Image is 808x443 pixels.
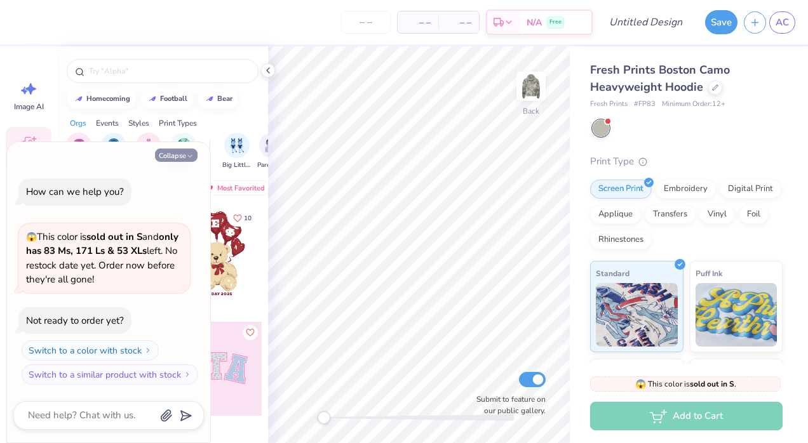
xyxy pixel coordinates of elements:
[147,95,158,103] img: trend_line.gif
[705,10,737,34] button: Save
[86,95,130,102] div: homecoming
[590,180,652,199] div: Screen Print
[590,62,730,95] span: Fresh Prints Boston Camo Heavyweight Hoodie
[590,230,652,249] div: Rhinestones
[518,74,544,99] img: Back
[446,16,471,29] span: – –
[645,205,696,224] div: Transfers
[635,378,736,390] span: This color is .
[527,16,542,29] span: N/A
[662,99,725,110] span: Minimum Order: 12 +
[136,133,161,170] button: filter button
[26,230,178,286] span: This color is and left. No restock date yet. Order now before they're all gone!
[177,138,191,153] img: Sports Image
[217,95,232,102] div: bear
[96,117,119,129] div: Events
[656,180,716,199] div: Embroidery
[596,267,630,280] span: Standard
[107,138,121,153] img: Fraternity Image
[205,95,215,103] img: trend_line.gif
[635,378,646,390] span: 😱
[67,89,136,109] button: homecoming
[265,138,279,153] img: Parent's Weekend Image
[469,393,546,416] label: Submit to feature on our public gallery.
[257,133,286,170] button: filter button
[590,99,628,110] span: Fresh Prints
[171,133,196,170] button: filter button
[222,133,252,170] div: filter for Big Little Reveal
[86,230,142,243] strong: sold out in S
[142,138,156,153] img: Club Image
[590,154,783,169] div: Print Type
[244,215,252,221] span: 10
[696,267,722,280] span: Puff Ink
[222,133,252,170] button: filter button
[405,16,431,29] span: – –
[549,18,562,27] span: Free
[257,161,286,170] span: Parent's Weekend
[696,283,778,347] img: Puff Ink
[257,133,286,170] div: filter for Parent's Weekend
[523,105,539,117] div: Back
[341,11,391,34] input: – –
[590,205,641,224] div: Applique
[227,209,257,227] button: Like
[26,231,37,243] span: 😱
[100,133,128,170] button: filter button
[243,325,258,340] button: Like
[222,161,252,170] span: Big Little Reveal
[70,117,86,129] div: Orgs
[140,89,193,109] button: football
[230,138,244,153] img: Big Little Reveal Image
[26,314,124,327] div: Not ready to order yet?
[171,133,196,170] div: filter for Sports
[776,15,789,30] span: AC
[22,340,159,360] button: Switch to a color with stock
[318,411,330,424] div: Accessibility label
[26,185,124,198] div: How can we help you?
[136,133,161,170] div: filter for Club
[128,117,149,129] div: Styles
[66,133,91,170] button: filter button
[199,180,271,195] div: Most Favorited
[769,11,795,34] a: AC
[155,149,198,162] button: Collapse
[198,89,238,109] button: bear
[22,364,198,385] button: Switch to a similar product with stock
[599,10,692,35] input: Untitled Design
[100,133,128,170] div: filter for Fraternity
[720,180,781,199] div: Digital Print
[66,133,91,170] div: filter for Sorority
[739,205,769,224] div: Foil
[634,99,656,110] span: # FP83
[88,65,250,77] input: Try "Alpha"
[184,371,191,378] img: Switch to a similar product with stock
[160,95,187,102] div: football
[699,205,735,224] div: Vinyl
[144,347,152,354] img: Switch to a color with stock
[596,283,678,347] img: Standard
[14,102,44,112] span: Image AI
[74,95,84,103] img: trend_line.gif
[690,379,734,389] strong: sold out in S
[72,138,86,153] img: Sorority Image
[159,117,197,129] div: Print Types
